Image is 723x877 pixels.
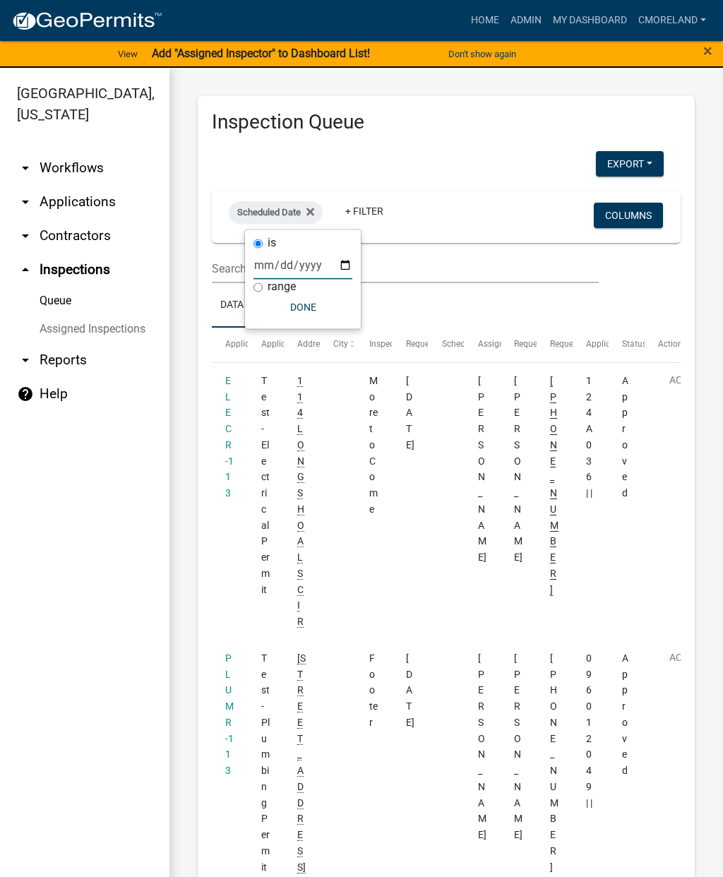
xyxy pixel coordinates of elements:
i: arrow_drop_down [17,227,34,244]
button: Close [703,42,712,59]
span: Scheduled Time [442,339,503,349]
span: Test - Electrical Permit [261,375,270,595]
span: Scheduled Date [237,207,301,217]
span: 01/05/2022 [406,652,414,728]
datatable-header-cell: Application [212,328,248,362]
datatable-header-cell: City [320,328,356,362]
span: 096 012049 | | [586,652,592,809]
a: cmoreland [633,7,712,34]
span: Application [225,339,269,349]
span: Requested Date [406,339,465,349]
span: Approved [622,375,628,499]
span: Test - Plumbing Permit [261,652,270,873]
span: Requestor Name [514,339,578,349]
button: Done [253,294,352,320]
input: Search for inspections [212,254,599,283]
span: 124A036 | | [586,375,592,499]
datatable-header-cell: Assigned Inspector [464,328,500,362]
a: ELECR-113 [225,375,234,499]
datatable-header-cell: Inspection Type [356,328,392,362]
span: City [333,339,348,349]
button: Export [596,151,664,177]
span: 01/05/2022 [406,375,414,451]
h3: Inspection Queue [212,110,681,134]
span: Inspection Type [369,339,429,349]
datatable-header-cell: Scheduled Time [428,328,464,362]
datatable-header-cell: Application Type [248,328,284,362]
span: Application Type [261,339,325,349]
span: Requestor Phone [550,339,615,349]
datatable-header-cell: Status [609,328,645,362]
i: help [17,386,34,402]
button: Columns [594,203,663,228]
i: arrow_drop_down [17,352,34,369]
span: 195 ALEXANDER LAKES DR [297,652,306,873]
a: My Dashboard [547,7,633,34]
span: Address [297,339,328,349]
button: Action [658,373,716,408]
datatable-header-cell: Requested Date [392,328,428,362]
span: Casey Mason [478,375,486,563]
span: Assigned Inspector [478,339,551,349]
span: Angela Waldroup [514,652,522,840]
span: Status [622,339,647,349]
span: 706-485-2776 [550,652,558,873]
datatable-header-cell: Application Description [573,328,609,362]
span: × [703,41,712,61]
label: is [268,237,276,249]
a: Data [212,283,252,328]
span: Application Description [586,339,675,349]
i: arrow_drop_down [17,160,34,177]
a: PLUMR-113 [225,652,234,776]
datatable-header-cell: Requestor Phone [537,328,573,362]
span: Actions [658,339,687,349]
span: 114 LONG SHOALS CIR [297,375,304,628]
label: range [268,281,296,292]
a: Admin [505,7,547,34]
strong: Add "Assigned Inspector" to Dashboard List! [152,47,370,60]
datatable-header-cell: Requestor Name [501,328,537,362]
datatable-header-cell: Address [284,328,320,362]
span: Jay Johnston [478,652,486,840]
span: Approved [622,652,628,776]
span: 706-485-2776 [550,375,558,596]
button: Don't show again [443,42,522,66]
span: Footer [369,652,378,728]
a: View [112,42,143,66]
i: arrow_drop_down [17,193,34,210]
span: More to Come [369,375,378,515]
i: arrow_drop_up [17,261,34,278]
a: Home [465,7,505,34]
datatable-header-cell: Actions [645,328,681,362]
button: Action [658,650,716,686]
span: Kenteria Williams [514,375,522,563]
a: + Filter [334,198,395,224]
